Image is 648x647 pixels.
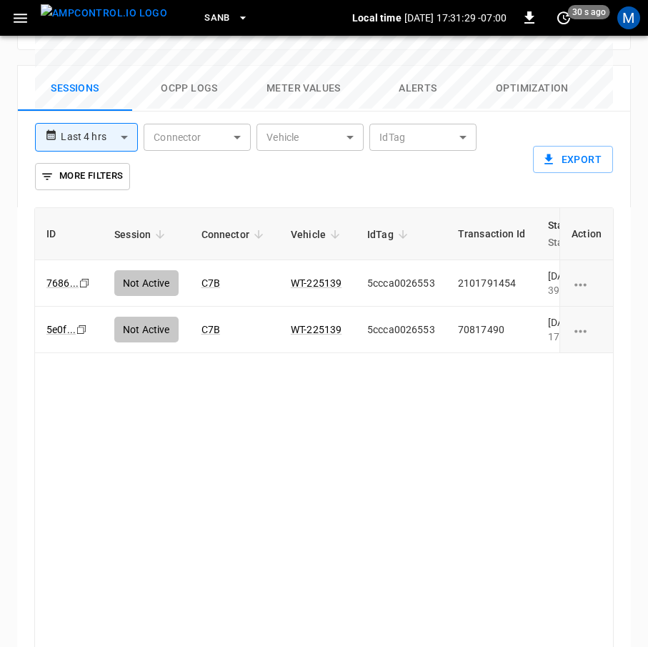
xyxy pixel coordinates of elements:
[617,6,640,29] div: profile-icon
[548,217,616,251] span: Start TimeStart SoC
[475,66,589,112] button: Optimization
[367,226,412,243] span: IdTag
[447,208,537,260] th: Transaction Id
[572,322,602,337] div: charging session options
[114,226,169,243] span: Session
[18,66,132,112] button: Sessions
[404,11,507,25] p: [DATE] 17:31:29 -07:00
[35,208,103,260] th: ID
[246,66,361,112] button: Meter Values
[352,11,402,25] p: Local time
[548,217,597,251] div: Start Time
[199,4,254,32] button: SanB
[559,208,613,260] th: Action
[61,124,138,151] div: Last 4 hrs
[204,10,230,26] span: SanB
[548,234,597,251] p: Start SoC
[572,276,602,290] div: charging session options
[568,5,610,19] span: 30 s ago
[41,4,167,22] img: ampcontrol.io logo
[361,66,475,112] button: Alerts
[291,226,344,243] span: Vehicle
[552,6,575,29] button: set refresh interval
[201,226,268,243] span: Connector
[132,66,246,112] button: Ocpp logs
[35,163,130,190] button: More Filters
[533,146,613,173] button: Export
